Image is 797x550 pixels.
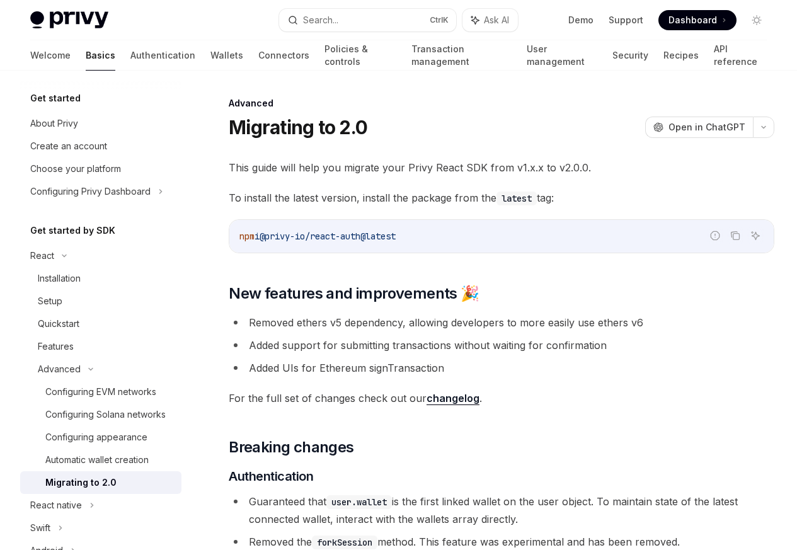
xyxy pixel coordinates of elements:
[324,40,396,71] a: Policies & controls
[727,227,743,244] button: Copy the contents from the code block
[279,9,456,32] button: Search...CtrlK
[45,430,147,445] div: Configuring appearance
[38,294,62,309] div: Setup
[20,471,181,494] a: Migrating to 2.0
[239,231,255,242] span: npm
[663,40,699,71] a: Recipes
[229,359,774,377] li: Added UIs for Ethereum signTransaction
[326,495,392,509] code: user.wallet
[229,389,774,407] span: For the full set of changes check out our .
[229,437,353,457] span: Breaking changes
[645,117,753,138] button: Open in ChatGPT
[20,290,181,312] a: Setup
[38,271,81,286] div: Installation
[20,335,181,358] a: Features
[658,10,737,30] a: Dashboard
[430,15,449,25] span: Ctrl K
[229,116,367,139] h1: Migrating to 2.0
[20,135,181,158] a: Create an account
[229,189,774,207] span: To install the latest version, install the package from the tag:
[260,231,396,242] span: @privy-io/react-auth@latest
[668,121,745,134] span: Open in ChatGPT
[258,40,309,71] a: Connectors
[30,139,107,154] div: Create an account
[312,536,377,549] code: forkSession
[427,392,479,405] a: changelog
[20,112,181,135] a: About Privy
[38,316,79,331] div: Quickstart
[45,452,149,467] div: Automatic wallet creation
[496,192,537,205] code: latest
[229,97,774,110] div: Advanced
[707,227,723,244] button: Report incorrect code
[462,9,518,32] button: Ask AI
[38,362,81,377] div: Advanced
[747,227,764,244] button: Ask AI
[30,498,82,513] div: React native
[568,14,593,26] a: Demo
[20,267,181,290] a: Installation
[20,158,181,180] a: Choose your platform
[714,40,767,71] a: API reference
[30,520,50,536] div: Swift
[484,14,509,26] span: Ask AI
[609,14,643,26] a: Support
[20,403,181,426] a: Configuring Solana networks
[30,184,151,199] div: Configuring Privy Dashboard
[229,159,774,176] span: This guide will help you migrate your Privy React SDK from v1.x.x to v2.0.0.
[86,40,115,71] a: Basics
[45,475,117,490] div: Migrating to 2.0
[20,312,181,335] a: Quickstart
[20,381,181,403] a: Configuring EVM networks
[249,536,680,548] span: Removed the method. This feature was experimental and has been removed.
[229,336,774,354] li: Added support for submitting transactions without waiting for confirmation
[668,14,717,26] span: Dashboard
[249,495,738,525] span: Guaranteed that is the first linked wallet on the user object. To maintain state of the latest co...
[747,10,767,30] button: Toggle dark mode
[303,13,338,28] div: Search...
[229,314,774,331] li: Removed ethers v5 dependency, allowing developers to more easily use ethers v6
[210,40,243,71] a: Wallets
[30,248,54,263] div: React
[229,284,479,304] span: New features and improvements 🎉
[30,40,71,71] a: Welcome
[30,91,81,106] h5: Get started
[30,116,78,131] div: About Privy
[45,407,166,422] div: Configuring Solana networks
[527,40,598,71] a: User management
[20,449,181,471] a: Automatic wallet creation
[255,231,260,242] span: i
[30,223,115,238] h5: Get started by SDK
[130,40,195,71] a: Authentication
[411,40,511,71] a: Transaction management
[229,467,313,485] span: Authentication
[38,339,74,354] div: Features
[30,161,121,176] div: Choose your platform
[30,11,108,29] img: light logo
[20,426,181,449] a: Configuring appearance
[612,40,648,71] a: Security
[45,384,156,399] div: Configuring EVM networks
